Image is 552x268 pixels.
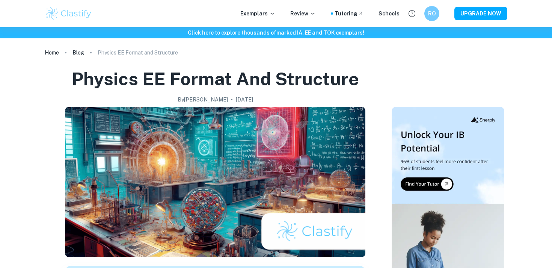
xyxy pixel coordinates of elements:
[98,48,178,57] p: Physics EE Format and Structure
[2,29,550,37] h6: Click here to explore thousands of marked IA, EE and TOK exemplars !
[45,6,92,21] img: Clastify logo
[379,9,400,18] a: Schools
[428,9,436,18] h6: RO
[72,47,84,58] a: Blog
[335,9,363,18] a: Tutoring
[65,107,365,257] img: Physics EE Format and Structure cover image
[406,7,418,20] button: Help and Feedback
[240,9,275,18] p: Exemplars
[290,9,316,18] p: Review
[178,95,228,104] h2: By [PERSON_NAME]
[231,95,233,104] p: •
[236,95,253,104] h2: [DATE]
[424,6,439,21] button: RO
[45,47,59,58] a: Home
[72,67,359,91] h1: Physics EE Format and Structure
[454,7,507,20] button: UPGRADE NOW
